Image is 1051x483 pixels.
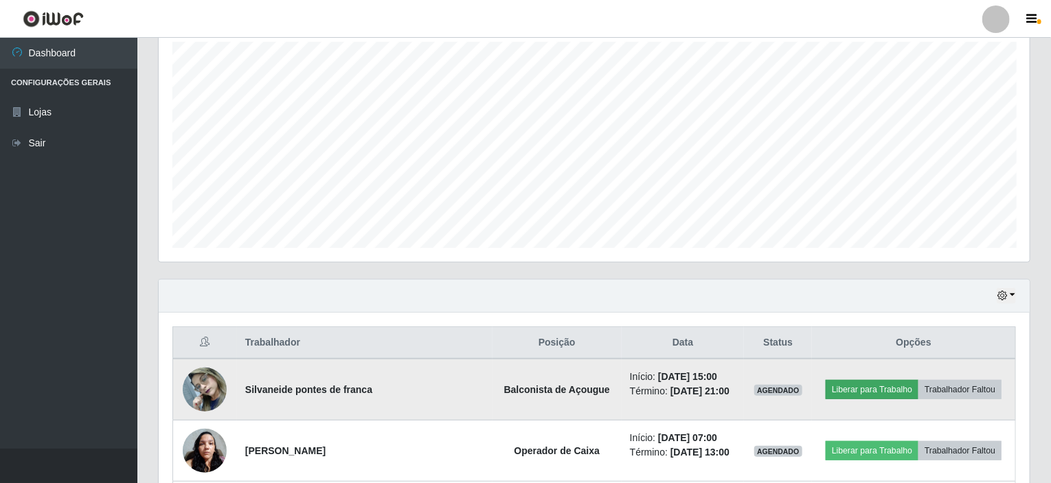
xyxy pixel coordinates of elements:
[630,445,736,460] li: Término:
[515,445,600,456] strong: Operador de Caixa
[754,385,802,396] span: AGENDADO
[183,421,227,480] img: 1714848493564.jpeg
[183,360,227,418] img: 1745451442211.jpeg
[658,371,717,382] time: [DATE] 15:00
[826,380,918,399] button: Liberar para Trabalho
[23,10,84,27] img: CoreUI Logo
[245,384,372,395] strong: Silvaneide pontes de franca
[754,446,802,457] span: AGENDADO
[630,370,736,384] li: Início:
[504,384,610,395] strong: Balconista de Açougue
[744,327,812,359] th: Status
[622,327,745,359] th: Data
[493,327,622,359] th: Posição
[670,385,730,396] time: [DATE] 21:00
[812,327,1015,359] th: Opções
[237,327,493,359] th: Trabalhador
[918,380,1002,399] button: Trabalhador Faltou
[670,447,730,458] time: [DATE] 13:00
[826,441,918,460] button: Liberar para Trabalho
[658,432,717,443] time: [DATE] 07:00
[630,431,736,445] li: Início:
[918,441,1002,460] button: Trabalhador Faltou
[630,384,736,398] li: Término:
[245,445,326,456] strong: [PERSON_NAME]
